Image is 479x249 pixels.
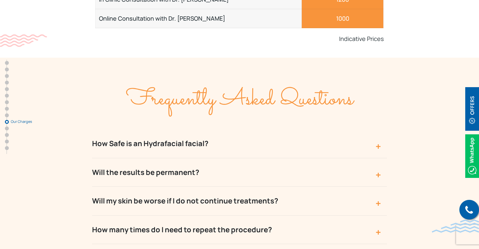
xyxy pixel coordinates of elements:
button: How Safe is an Hydrafacial facial? [92,129,387,158]
a: Whatsappicon [465,152,479,159]
span: Our Charges [11,120,44,124]
button: Will the results be permanent? [92,158,387,187]
button: How many times do I need to repeat the procedure? [92,216,387,244]
td: Online Consultation with Dr. [PERSON_NAME] [96,9,302,28]
img: offerBt [465,87,479,131]
button: Will my skin be worse if I do not continue treatments? [92,187,387,215]
p: Indicative Prices [95,35,384,43]
td: 1000 [302,9,384,28]
span: Frequently Asked Questions [126,82,353,117]
img: bluewave [432,220,479,233]
img: Whatsappicon [465,134,479,178]
a: Our Charges [5,120,9,124]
